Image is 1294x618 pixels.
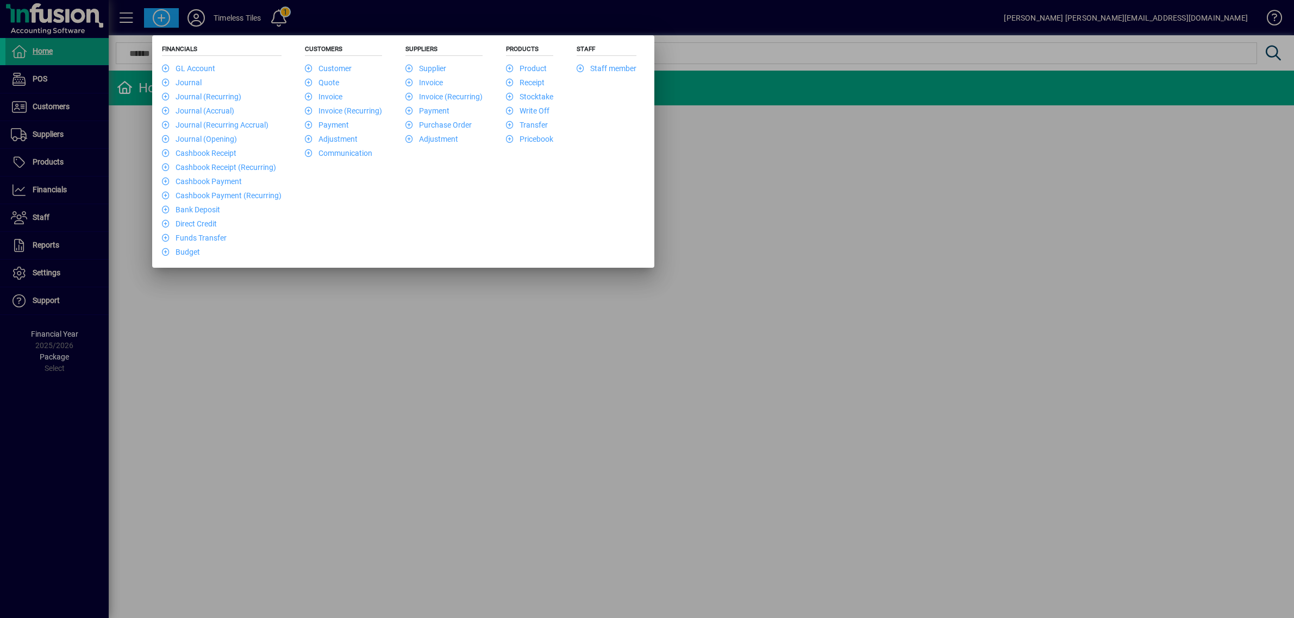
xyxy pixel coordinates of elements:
a: Funds Transfer [162,234,227,242]
a: Invoice [405,78,443,87]
a: Quote [305,78,339,87]
a: Transfer [506,121,548,129]
a: Invoice (Recurring) [305,106,382,115]
a: Receipt [506,78,545,87]
a: Journal [162,78,202,87]
h5: Suppliers [405,45,483,56]
a: Journal (Recurring Accrual) [162,121,268,129]
a: Cashbook Payment (Recurring) [162,191,282,200]
a: Journal (Opening) [162,135,237,143]
a: Cashbook Receipt [162,149,236,157]
a: Product [506,64,547,73]
a: Supplier [405,64,446,73]
h5: Products [506,45,553,56]
a: Cashbook Payment [162,177,242,186]
h5: Customers [305,45,382,56]
a: Write Off [506,106,549,115]
a: GL Account [162,64,215,73]
a: Journal (Recurring) [162,92,241,101]
h5: Staff [577,45,636,56]
a: Payment [305,121,349,129]
a: Communication [305,149,372,157]
a: Budget [162,248,200,256]
a: Adjustment [405,135,458,143]
a: Journal (Accrual) [162,106,234,115]
a: Pricebook [506,135,553,143]
a: Bank Deposit [162,205,220,214]
h5: Financials [162,45,282,56]
a: Staff member [577,64,636,73]
a: Purchase Order [405,121,472,129]
a: Customer [305,64,352,73]
a: Cashbook Receipt (Recurring) [162,163,276,172]
a: Invoice [305,92,342,101]
a: Stocktake [506,92,553,101]
a: Invoice (Recurring) [405,92,483,101]
a: Payment [405,106,449,115]
a: Direct Credit [162,219,217,228]
a: Adjustment [305,135,358,143]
